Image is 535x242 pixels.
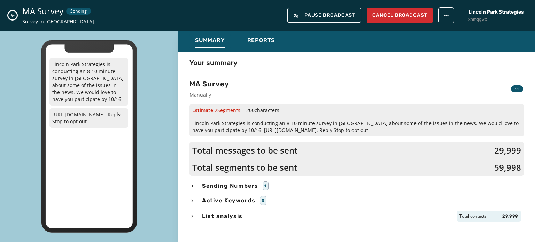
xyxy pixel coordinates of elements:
div: 3 [260,196,266,205]
span: Cancel Broadcast [372,12,427,19]
span: 29,999 [502,213,518,219]
span: Reports [247,37,275,44]
h4: Your summary [189,58,237,68]
span: Total messages to be sent [192,145,298,156]
button: List analysisTotal contacts29,999 [189,211,524,222]
button: Summary [189,33,231,49]
button: broadcast action menu [438,7,454,23]
span: Sending Numbers [201,182,260,190]
h3: MA Survey [189,79,229,89]
span: Lincoln Park Strategies [468,9,524,16]
span: Summary [195,37,225,44]
span: Lincoln Park Strategies is conducting an 8-10 minute survey in [GEOGRAPHIC_DATA] about some of th... [192,120,521,134]
span: 59,998 [494,162,521,173]
div: 1 [263,181,269,190]
span: Total contacts [459,213,487,219]
span: Active Keywords [201,196,257,205]
button: Reports [242,33,281,49]
div: P2P [511,85,523,92]
button: Cancel Broadcast [367,8,433,23]
span: Pause Broadcast [293,13,355,18]
span: 29,999 [494,145,521,156]
span: Total segments to be sent [192,162,297,173]
span: Estimate: [192,107,240,114]
span: 2 Segment s [215,107,240,114]
span: List analysis [201,212,244,220]
span: Manually [189,92,229,99]
button: Pause Broadcast [287,8,361,23]
span: 200 characters [246,107,279,114]
button: Sending Numbers1 [189,181,524,190]
span: xnmqcjwx [468,16,524,22]
button: Active Keywords3 [189,196,524,205]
